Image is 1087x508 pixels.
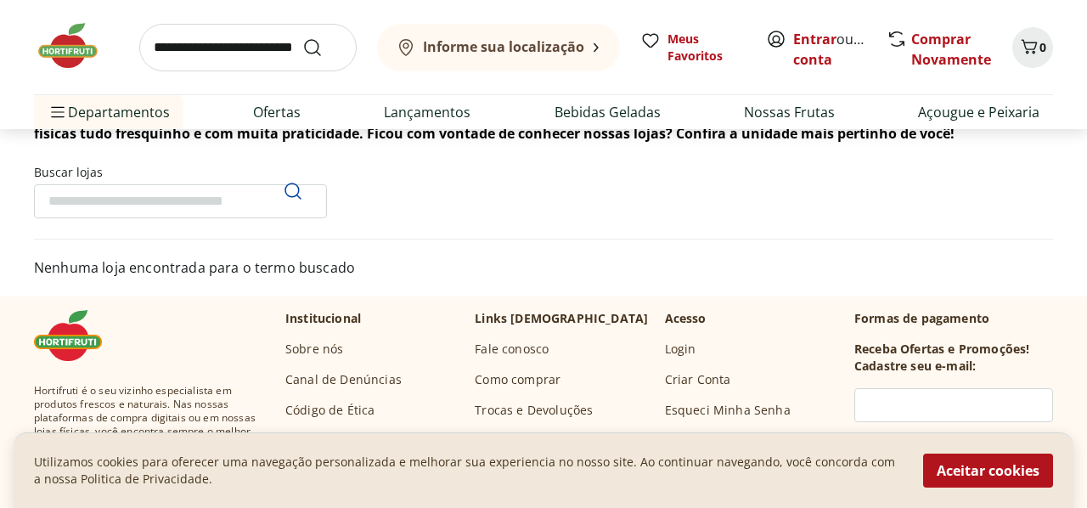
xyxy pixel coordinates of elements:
[475,371,560,388] a: Como comprar
[854,341,1029,358] h3: Receba Ofertas e Promoções!
[475,341,549,358] a: Fale conosco
[1039,39,1046,55] span: 0
[34,384,258,479] span: Hortifruti é o seu vizinho especialista em produtos frescos e naturais. Nas nossas plataformas de...
[285,402,375,419] a: Código de Ética
[423,37,584,56] b: Informe sua localização
[854,310,1053,327] p: Formas de pagamento
[744,102,835,122] a: Nossas Frutas
[854,358,976,375] h3: Cadastre seu e-mail:
[923,454,1053,488] button: Aceitar cookies
[34,310,119,361] img: Hortifruti
[285,310,361,327] p: Institucional
[34,20,119,71] img: Hortifruti
[34,184,327,218] input: Buscar lojasPesquisar
[793,30,836,48] a: Entrar
[555,102,661,122] a: Bebidas Geladas
[34,260,355,275] span: Nenhuma loja encontrada para o termo buscado
[793,30,887,69] a: Criar conta
[793,29,869,70] span: ou
[273,171,313,212] button: Pesquisar
[665,402,791,419] a: Esqueci Minha Senha
[475,310,648,327] p: Links [DEMOGRAPHIC_DATA]
[48,92,68,133] button: Menu
[1012,27,1053,68] button: Carrinho
[34,454,903,488] p: Utilizamos cookies para oferecer uma navegação personalizada e melhorar sua experiencia no nosso ...
[302,37,343,58] button: Submit Search
[377,24,620,71] button: Informe sua localização
[665,371,731,388] a: Criar Conta
[665,341,696,358] a: Login
[253,102,301,122] a: Ofertas
[640,31,746,65] a: Meus Favoritos
[139,24,357,71] input: search
[667,31,746,65] span: Meus Favoritos
[911,30,991,69] a: Comprar Novamente
[285,371,402,388] a: Canal de Denúncias
[475,402,593,419] a: Trocas e Devoluções
[285,341,343,358] a: Sobre nós
[665,310,707,327] p: Acesso
[34,164,327,218] label: Buscar lojas
[48,92,170,133] span: Departamentos
[384,102,470,122] a: Lançamentos
[918,102,1039,122] a: Açougue e Peixaria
